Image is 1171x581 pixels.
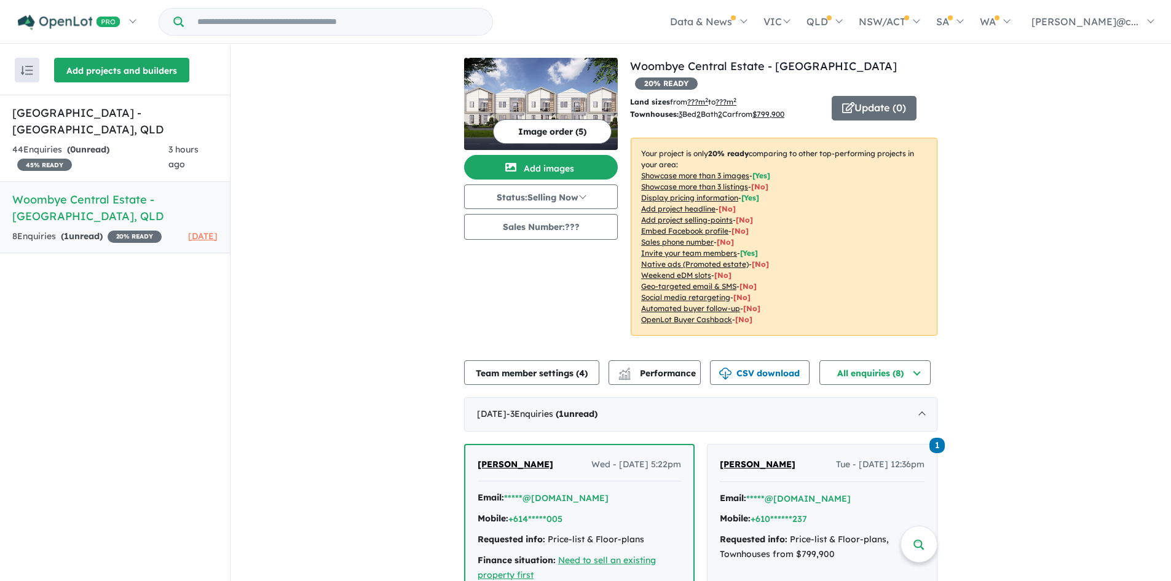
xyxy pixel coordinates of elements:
sup: 2 [733,97,736,103]
input: Try estate name, suburb, builder or developer [186,9,490,35]
img: Woombye Central Estate - Woombye [464,58,618,150]
strong: Requested info: [720,534,787,545]
strong: Email: [720,492,746,504]
span: [PERSON_NAME] [720,459,795,470]
u: Display pricing information [641,193,738,202]
u: Sales phone number [641,237,714,247]
img: bar-chart.svg [618,371,631,379]
u: ??? m [687,97,708,106]
span: [DATE] [188,231,218,242]
p: from [630,96,822,108]
span: [No] [752,259,769,269]
h5: Woombye Central Estate - [GEOGRAPHIC_DATA] , QLD [12,191,218,224]
span: [ No ] [717,237,734,247]
span: [ No ] [736,215,753,224]
u: Add project selling-points [641,215,733,224]
button: CSV download [710,360,810,385]
u: $ 799,900 [752,109,784,119]
button: All enquiries (8) [819,360,931,385]
u: 3 [679,109,682,119]
span: [PERSON_NAME]@c... [1031,15,1138,28]
img: download icon [719,368,731,380]
u: Weekend eDM slots [641,271,711,280]
span: 45 % READY [17,159,72,171]
span: Wed - [DATE] 5:22pm [591,457,681,472]
button: Sales Number:??? [464,214,618,240]
span: [No] [714,271,731,280]
strong: Finance situation: [478,555,556,566]
strong: ( unread) [556,408,597,419]
button: Team member settings (4) [464,360,599,385]
span: [ No ] [719,204,736,213]
span: 1 [559,408,564,419]
span: Performance [620,368,696,379]
span: 0 [70,144,76,155]
u: Showcase more than 3 images [641,171,749,180]
strong: Mobile: [720,513,751,524]
strong: Requested info: [478,534,545,545]
span: 1 [929,438,945,453]
span: [No] [733,293,751,302]
u: OpenLot Buyer Cashback [641,315,732,324]
button: Image order (5) [493,119,612,144]
span: [ Yes ] [741,193,759,202]
strong: ( unread) [67,144,109,155]
span: 1 [64,231,69,242]
div: [DATE] [464,397,937,432]
span: [ Yes ] [752,171,770,180]
span: [No] [735,315,752,324]
span: [No] [739,282,757,291]
img: Openlot PRO Logo White [18,15,120,30]
button: Add images [464,155,618,180]
u: Add project headline [641,204,716,213]
button: Update (0) [832,96,917,121]
h5: [GEOGRAPHIC_DATA] - [GEOGRAPHIC_DATA] , QLD [12,105,218,138]
u: Native ads (Promoted estate) [641,259,749,269]
button: Add projects and builders [54,58,189,82]
span: to [708,97,736,106]
u: Showcase more than 3 listings [641,182,748,191]
button: Status:Selling Now [464,184,618,209]
div: 44 Enquir ies [12,143,168,172]
sup: 2 [705,97,708,103]
img: line-chart.svg [619,368,630,374]
u: Automated buyer follow-up [641,304,740,313]
a: Woombye Central Estate - [GEOGRAPHIC_DATA] [630,59,897,73]
p: Bed Bath Car from [630,108,822,121]
div: Price-list & Floor-plans [478,532,681,547]
img: sort.svg [21,66,33,75]
span: [No] [743,304,760,313]
b: Land sizes [630,97,670,106]
span: Tue - [DATE] 12:36pm [836,457,925,472]
span: 3 hours ago [168,144,199,170]
div: Price-list & Floor-plans, Townhouses from $799,900 [720,532,925,562]
span: 20 % READY [635,77,698,90]
b: 20 % ready [708,149,749,158]
a: Need to sell an existing property first [478,555,656,580]
strong: Email: [478,492,504,503]
u: Social media retargeting [641,293,730,302]
u: ???m [716,97,736,106]
a: [PERSON_NAME] [720,457,795,472]
a: 1 [929,437,945,453]
u: Embed Facebook profile [641,226,728,235]
span: [ Yes ] [740,248,758,258]
span: - 3 Enquir ies [507,408,597,419]
span: 20 % READY [108,231,162,243]
strong: Mobile: [478,513,508,524]
span: [ No ] [731,226,749,235]
div: 8 Enquir ies [12,229,162,244]
span: [ No ] [751,182,768,191]
u: 2 [718,109,722,119]
strong: ( unread) [61,231,103,242]
span: [PERSON_NAME] [478,459,553,470]
button: Performance [609,360,701,385]
u: Geo-targeted email & SMS [641,282,736,291]
a: [PERSON_NAME] [478,457,553,472]
span: 4 [579,368,585,379]
u: 2 [696,109,701,119]
p: Your project is only comparing to other top-performing projects in your area: - - - - - - - - - -... [631,138,937,336]
b: Townhouses: [630,109,679,119]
